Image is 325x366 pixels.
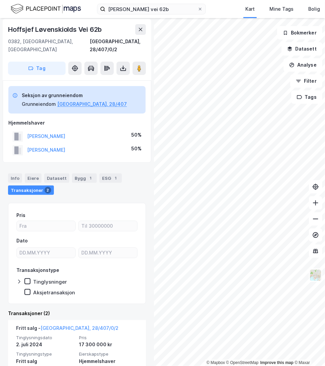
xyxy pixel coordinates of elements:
[8,309,146,317] div: Transaksjoner (2)
[16,335,75,341] span: Tinglysningsdato
[33,279,67,285] div: Tinglysninger
[22,100,56,108] div: Grunneiendom
[8,173,22,183] div: Info
[308,5,320,13] div: Bolig
[16,357,75,365] div: Fritt salg
[16,266,59,274] div: Transaksjonstype
[79,357,138,365] div: Hjemmelshaver
[269,5,294,13] div: Mine Tags
[25,173,42,183] div: Eiere
[57,100,127,108] button: [GEOGRAPHIC_DATA], 28/407
[131,131,142,139] div: 50%
[105,4,197,14] input: Søk på adresse, matrikkel, gårdeiere, leietakere eller personer
[8,186,54,195] div: Transaksjoner
[283,58,322,72] button: Analyse
[33,289,75,296] div: Aksjetransaksjon
[45,187,51,194] div: 2
[17,248,75,258] input: DD.MM.YYYY
[79,221,137,231] input: Til 30000000
[8,38,90,54] div: 0382, [GEOGRAPHIC_DATA], [GEOGRAPHIC_DATA]
[226,360,259,365] a: OpenStreetMap
[309,269,322,282] img: Z
[40,325,118,331] a: [GEOGRAPHIC_DATA], 28/407/0/2
[207,360,225,365] a: Mapbox
[16,351,75,357] span: Tinglysningstype
[17,221,75,231] input: Fra
[8,62,66,75] button: Tag
[44,173,69,183] div: Datasett
[291,90,322,104] button: Tags
[99,173,122,183] div: ESG
[112,175,119,181] div: 1
[16,324,118,335] div: Fritt salg -
[260,360,294,365] a: Improve this map
[79,341,138,349] div: 17 300 000 kr
[8,24,103,35] div: Hoffsjef Løvenskiolds Vei 62b
[87,175,94,181] div: 1
[290,74,322,88] button: Filter
[16,341,75,349] div: 2. juli 2024
[8,119,146,127] div: Hjemmelshaver
[11,3,81,15] img: logo.f888ab2527a4732fd821a326f86c7f29.svg
[72,173,97,183] div: Bygg
[277,26,322,40] button: Bokmerker
[79,351,138,357] span: Eierskapstype
[292,334,325,366] iframe: Chat Widget
[79,335,138,341] span: Pris
[16,237,28,245] div: Dato
[22,91,127,99] div: Seksjon av grunneiendom
[131,145,142,153] div: 50%
[245,5,255,13] div: Kart
[79,248,137,258] input: DD.MM.YYYY
[16,211,25,219] div: Pris
[90,38,146,54] div: [GEOGRAPHIC_DATA], 28/407/0/2
[281,42,322,56] button: Datasett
